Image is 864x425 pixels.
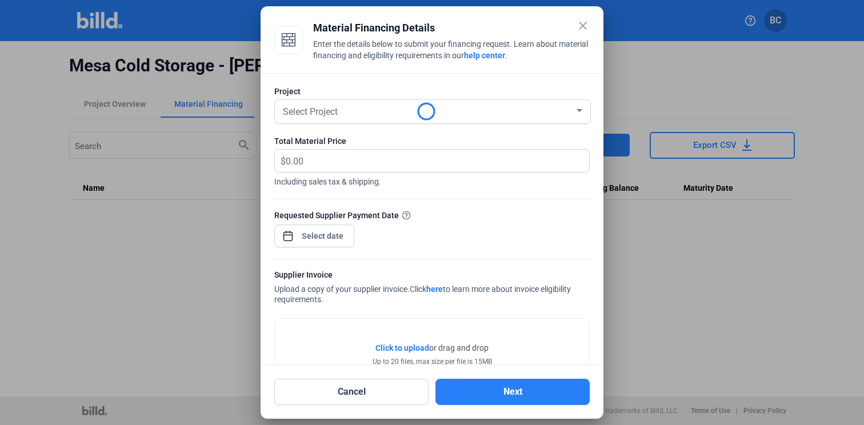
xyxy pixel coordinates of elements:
div: Up to 20 files, max size per file is 15MB [373,356,492,367]
div: Project [274,86,590,97]
span: $ [275,150,286,169]
span: or drag and drop [429,342,489,354]
input: Select date [298,229,347,243]
span: Select Project [283,106,338,117]
div: Total Material Price [274,135,590,147]
div: Requested Supplier Payment Date [274,209,590,221]
span: Click to learn more about invoice eligibility requirements. [274,284,571,304]
span: Click to upload [375,343,429,352]
span: Including sales tax & shipping. [274,173,590,187]
div: Supplier Invoice [274,269,590,283]
div: Upload a copy of your supplier invoice. [274,269,590,307]
div: Material Financing Details [313,20,590,36]
span: . [505,51,507,60]
input: 0.00 [286,150,576,172]
div: Enter the details below to submit your financing request. Learn about material financing and elig... [313,38,590,63]
button: Cancel [274,379,429,405]
a: help center [464,51,505,60]
button: Open calendar [282,224,294,236]
a: here [426,284,443,294]
mat-icon: close [576,19,590,33]
button: Next [435,379,590,405]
